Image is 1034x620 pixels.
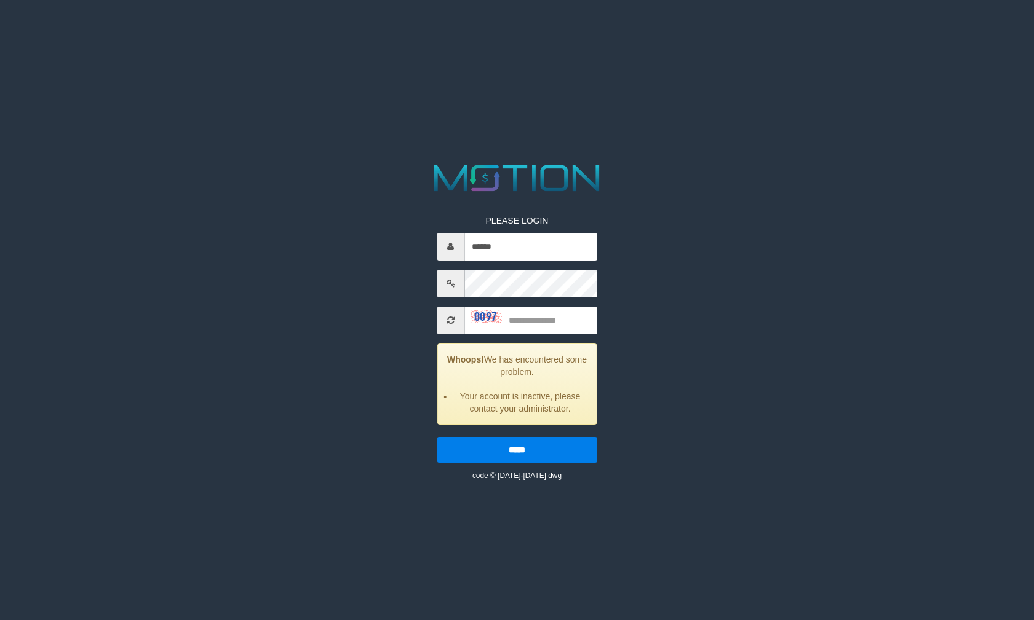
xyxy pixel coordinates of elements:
[437,343,597,425] div: We has encountered some problem.
[453,390,587,415] li: Your account is inactive, please contact your administrator.
[426,160,607,196] img: MOTION_logo.png
[447,355,484,364] strong: Whoops!
[437,214,597,227] p: PLEASE LOGIN
[472,471,562,480] small: code © [DATE]-[DATE] dwg
[471,310,501,323] img: captcha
